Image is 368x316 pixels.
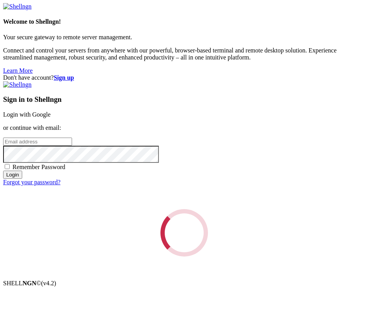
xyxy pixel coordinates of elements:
h3: Sign in to Shellngn [3,95,365,104]
p: Your secure gateway to remote server management. [3,34,365,41]
a: Sign up [54,74,74,81]
a: Learn More [3,67,33,74]
div: Loading... [152,201,216,265]
p: or continue with email: [3,124,365,131]
a: Forgot your password? [3,179,60,185]
input: Email address [3,138,72,146]
span: SHELL © [3,280,56,286]
a: Login with Google [3,111,51,118]
b: NGN [23,280,37,286]
input: Remember Password [5,164,10,169]
span: 4.2.0 [41,280,56,286]
div: Don't have account? [3,74,365,81]
h4: Welcome to Shellngn! [3,18,365,25]
span: Remember Password [12,164,65,170]
p: Connect and control your servers from anywhere with our powerful, browser-based terminal and remo... [3,47,365,61]
img: Shellngn [3,3,32,10]
img: Shellngn [3,81,32,88]
input: Login [3,171,22,179]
